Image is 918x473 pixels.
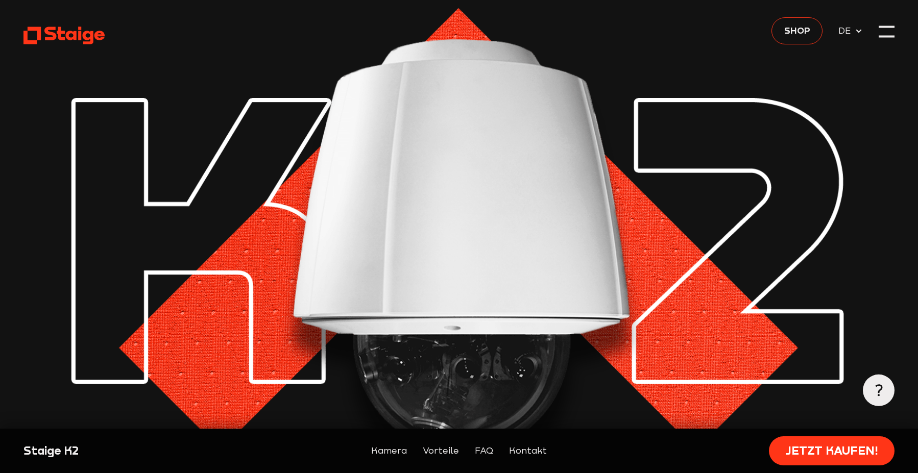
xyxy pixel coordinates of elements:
[784,23,810,37] span: Shop
[875,221,908,252] iframe: chat widget
[838,24,855,38] span: DE
[475,444,493,458] a: FAQ
[509,444,547,458] a: Kontakt
[423,444,459,458] a: Vorteile
[23,443,232,459] div: Staige K2
[769,436,895,465] a: Jetzt kaufen!
[371,444,407,458] a: Kamera
[771,17,822,44] a: Shop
